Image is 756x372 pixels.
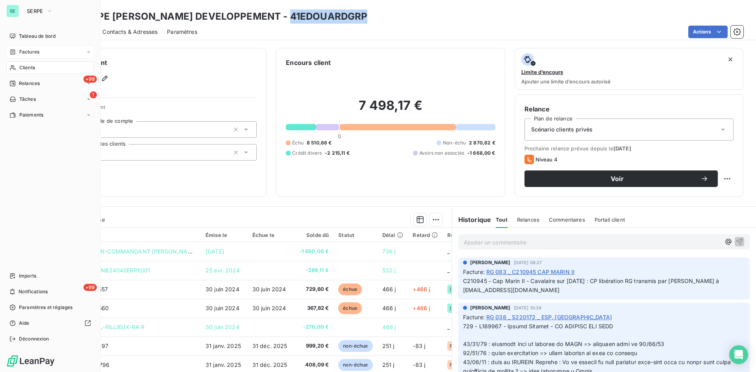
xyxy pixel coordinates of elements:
[514,305,542,310] span: [DATE] 10:34
[382,342,395,349] span: 251 j
[286,98,495,121] h2: 7 498,17 €
[338,133,341,139] span: 0
[534,176,700,182] span: Voir
[299,285,329,293] span: 729,60 €
[413,342,425,349] span: -83 j
[299,361,329,369] span: 408,09 €
[206,361,241,368] span: 31 janv. 2025
[447,267,450,274] span: _
[382,324,396,330] span: 466 j
[54,231,196,239] div: Référence
[252,286,286,292] span: 30 juin 2024
[382,305,396,311] span: 466 j
[19,80,40,87] span: Relances
[19,33,56,40] span: Tableau de bord
[382,361,395,368] span: 251 j
[382,267,396,274] span: 532 j
[19,335,49,342] span: Déconnexion
[206,342,241,349] span: 31 janv. 2025
[90,91,97,98] span: 1
[486,268,574,276] span: RG 083 _ C210945 CAP MARIN II
[54,248,198,255] span: VIR SEPA TOULON-COMMANDANT [PERSON_NAME]
[382,232,404,238] div: Délai
[382,248,396,255] span: 736 j
[447,248,450,255] span: _
[496,217,508,223] span: Tout
[486,313,612,321] span: RG 038 _ S220172 _ ESP. [GEOGRAPHIC_DATA]
[252,232,290,238] div: Échue le
[517,217,539,223] span: Relances
[299,342,329,350] span: 999,20 €
[48,58,257,67] h6: Informations client
[19,48,39,56] span: Factures
[19,320,30,327] span: Aide
[325,150,350,157] span: -2 215,11 €
[54,267,150,274] span: CFONB règlt CFONB2404SERPE001
[413,232,438,238] div: Retard
[19,64,35,71] span: Clients
[206,324,239,330] span: 30 juin 2024
[299,248,329,255] span: -1 650,00 €
[292,150,322,157] span: Crédit divers
[443,139,466,146] span: Non-échu
[535,156,558,163] span: Niveau 4
[452,215,491,224] h6: Historique
[19,111,43,118] span: Paiements
[419,150,464,157] span: Avoirs non associés
[524,170,718,187] button: Voir
[299,232,329,238] div: Solde dû
[6,317,94,329] a: Aide
[83,76,97,83] span: +99
[299,323,329,331] span: -276,00 €
[613,145,631,152] span: [DATE]
[206,267,240,274] span: 25 avr. 2024
[413,361,425,368] span: -83 j
[413,286,430,292] span: +466 j
[252,342,287,349] span: 31 déc. 2025
[83,284,97,291] span: +99
[6,355,55,367] img: Logo LeanPay
[450,287,484,292] span: [GEOGRAPHIC_DATA]
[69,9,367,24] h3: GROUPE [PERSON_NAME] DEVELOPPEMENT - 41EDOUARDGRP
[469,139,495,146] span: 2 870,62 €
[470,259,511,266] span: [PERSON_NAME]
[19,96,36,103] span: Tâches
[27,8,43,14] span: SERPE
[299,267,329,274] span: -289,11 €
[382,286,396,292] span: 466 j
[252,305,286,311] span: 30 juin 2024
[524,145,734,152] span: Prochaine relance prévue depuis le
[450,344,462,348] span: PACA
[102,28,157,36] span: Contacts & Adresses
[206,286,239,292] span: 30 juin 2024
[252,361,287,368] span: 31 déc. 2025
[167,28,197,36] span: Paramètres
[6,5,19,17] div: SE
[549,217,585,223] span: Commentaires
[299,304,329,312] span: 367,82 €
[521,78,611,85] span: Ajouter une limite d’encours autorisé
[307,139,332,146] span: 8 510,66 €
[19,288,48,295] span: Notifications
[467,150,495,157] span: -1 668,00 €
[450,306,484,311] span: [GEOGRAPHIC_DATA]
[292,139,304,146] span: Échu
[524,104,734,114] h6: Relance
[338,283,362,295] span: échue
[595,217,625,223] span: Portail client
[514,260,542,265] span: [DATE] 08:27
[447,324,450,330] span: _
[338,340,372,352] span: non-échue
[463,268,485,276] span: Facture :
[19,304,72,311] span: Paramètres et réglages
[463,313,485,321] span: Facture :
[206,305,239,311] span: 30 juin 2024
[463,278,721,293] span: C210945 - Cap Marin II - Cavalaire sur [DATE] : CP libération RG transmis par [PERSON_NAME] à [EM...
[338,359,372,371] span: non-échue
[450,363,462,367] span: PACA
[521,69,563,75] span: Limite d’encours
[413,305,430,311] span: +466 j
[688,26,728,38] button: Actions
[729,345,748,364] div: Open Intercom Messenger
[447,232,487,238] div: Région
